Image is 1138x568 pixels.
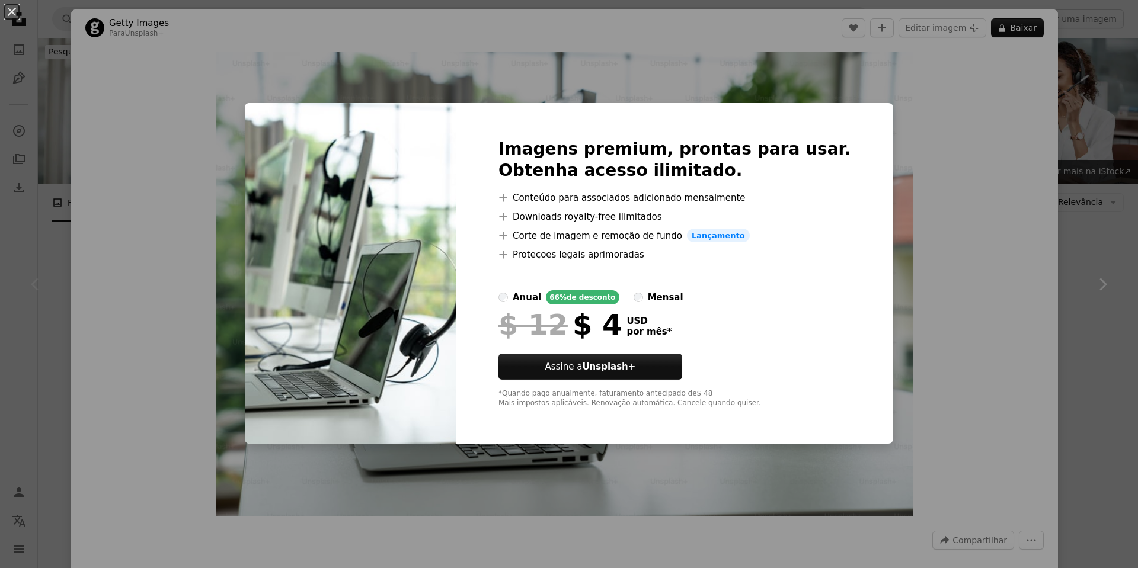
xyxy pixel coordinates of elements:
[634,293,643,302] input: mensal
[498,293,508,302] input: anual66%de desconto
[546,290,619,304] div: 66% de desconto
[626,316,672,326] span: USD
[498,354,682,380] button: Assine aUnsplash+
[498,248,851,262] li: Proteções legais aprimoradas
[498,139,851,181] h2: Imagens premium, prontas para usar. Obtenha acesso ilimitado.
[498,309,568,340] span: $ 12
[498,210,851,224] li: Downloads royalty-free ilimitados
[498,229,851,243] li: Corte de imagem e remoção de fundo
[498,191,851,205] li: Conteúdo para associados adicionado mensalmente
[513,290,541,304] div: anual
[498,389,851,408] div: *Quando pago anualmente, faturamento antecipado de $ 48 Mais impostos aplicáveis. Renovação autom...
[626,326,672,337] span: por mês *
[582,361,635,372] strong: Unsplash+
[498,309,622,340] div: $ 4
[687,229,750,243] span: Lançamento
[648,290,683,304] div: mensal
[245,103,456,444] img: premium_photo-1661763911173-f2f7becc70b0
